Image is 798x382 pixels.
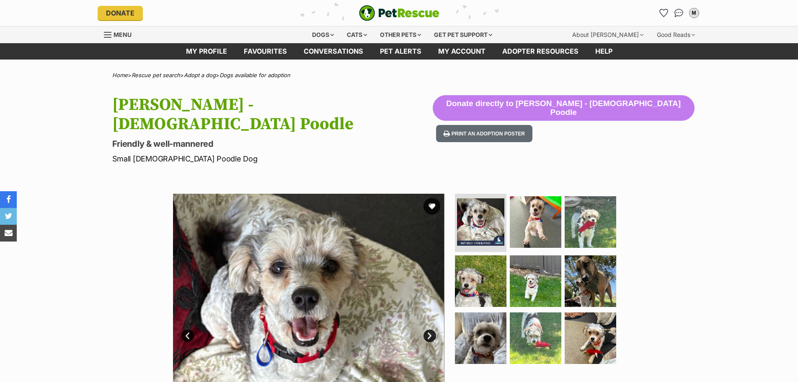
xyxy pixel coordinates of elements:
[510,312,561,364] img: Photo of Bosley 5 Year Old Poodle
[657,6,701,20] ul: Account quick links
[565,312,616,364] img: Photo of Bosley 5 Year Old Poodle
[112,138,433,150] p: Friendly & well-mannered
[295,43,372,60] a: conversations
[132,72,180,78] a: Rescue pet search
[359,5,439,21] img: logo-e224e6f780fb5917bec1dbf3a21bbac754714ae5b6737aabdf751b685950b380.svg
[455,312,506,364] img: Photo of Bosley 5 Year Old Poodle
[91,72,707,78] div: > > >
[430,43,494,60] a: My account
[374,26,427,43] div: Other pets
[112,95,433,134] h1: [PERSON_NAME] - [DEMOGRAPHIC_DATA] Poodle
[690,9,698,17] div: M
[181,330,194,342] a: Prev
[306,26,340,43] div: Dogs
[114,31,132,38] span: Menu
[428,26,498,43] div: Get pet support
[433,95,695,121] button: Donate directly to [PERSON_NAME] - [DEMOGRAPHIC_DATA] Poodle
[565,196,616,248] img: Photo of Bosley 5 Year Old Poodle
[359,5,439,21] a: PetRescue
[220,72,290,78] a: Dogs available for adoption
[687,6,701,20] button: My account
[372,43,430,60] a: Pet alerts
[494,43,587,60] a: Adopter resources
[672,6,686,20] a: Conversations
[455,255,506,307] img: Photo of Bosley 5 Year Old Poodle
[424,330,436,342] a: Next
[587,43,621,60] a: Help
[112,72,128,78] a: Home
[565,255,616,307] img: Photo of Bosley 5 Year Old Poodle
[674,9,683,17] img: chat-41dd97257d64d25036548639549fe6c8038ab92f7586957e7f3b1b290dea8141.svg
[98,6,143,20] a: Donate
[341,26,373,43] div: Cats
[510,196,561,248] img: Photo of Bosley 5 Year Old Poodle
[436,125,532,142] button: Print an adoption poster
[235,43,295,60] a: Favourites
[457,198,504,246] img: Photo of Bosley 5 Year Old Poodle
[657,6,671,20] a: Favourites
[424,198,440,215] button: favourite
[112,153,433,164] p: Small [DEMOGRAPHIC_DATA] Poodle Dog
[184,72,216,78] a: Adopt a dog
[510,255,561,307] img: Photo of Bosley 5 Year Old Poodle
[566,26,649,43] div: About [PERSON_NAME]
[178,43,235,60] a: My profile
[651,26,701,43] div: Good Reads
[104,26,137,42] a: Menu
